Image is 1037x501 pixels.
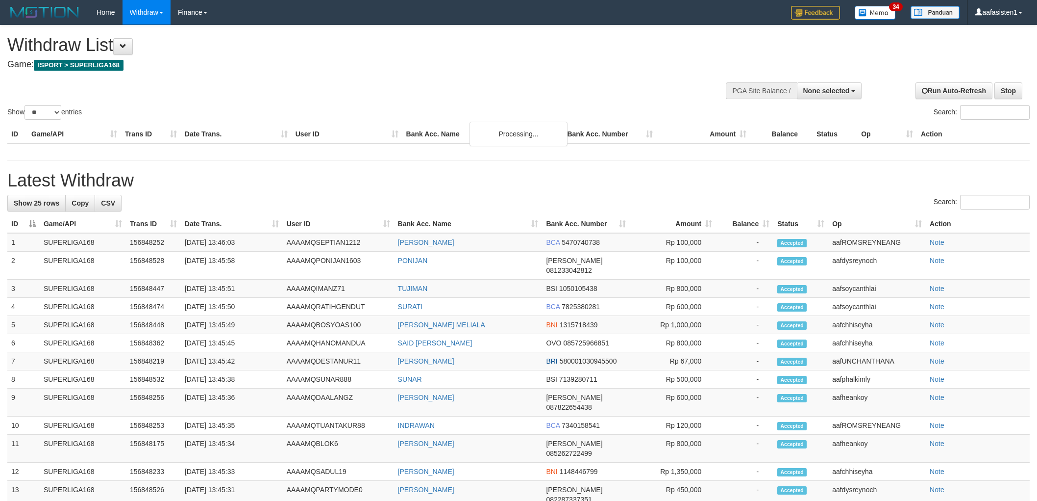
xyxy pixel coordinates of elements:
td: - [716,252,773,280]
td: aafchhiseyha [828,316,926,334]
span: Copy 7825380281 to clipboard [562,303,600,311]
td: 156848233 [126,463,181,481]
span: Accepted [777,440,807,448]
a: [PERSON_NAME] [398,486,454,494]
h1: Latest Withdraw [7,171,1030,190]
td: AAAAMQDAALANGZ [283,389,394,417]
td: AAAAMQPONIJAN1603 [283,252,394,280]
td: - [716,463,773,481]
th: ID: activate to sort column descending [7,215,40,233]
td: 9 [7,389,40,417]
td: SUPERLIGA168 [40,389,126,417]
a: [PERSON_NAME] [398,238,454,246]
span: Show 25 rows [14,199,59,207]
span: Copy 087822654438 to clipboard [546,403,592,411]
th: Balance [750,125,813,143]
select: Showentries [25,105,61,120]
span: Copy 1148446799 to clipboard [560,468,598,475]
span: Accepted [777,468,807,476]
label: Show entries [7,105,82,120]
span: Accepted [777,303,807,312]
td: aafsoycanthlai [828,298,926,316]
label: Search: [934,105,1030,120]
td: 10 [7,417,40,435]
span: Copy 085725966851 to clipboard [563,339,609,347]
label: Search: [934,195,1030,210]
button: None selected [797,82,862,99]
span: Copy 1050105438 to clipboard [559,285,597,292]
span: Accepted [777,239,807,247]
th: Date Trans.: activate to sort column ascending [181,215,283,233]
td: 12 [7,463,40,481]
th: Bank Acc. Name [402,125,564,143]
td: [DATE] 13:45:49 [181,316,283,334]
td: 156848252 [126,233,181,252]
td: AAAAMQHANOMANDUA [283,334,394,352]
a: PONIJAN [398,257,428,264]
img: MOTION_logo.png [7,5,82,20]
span: Accepted [777,285,807,293]
td: SUPERLIGA168 [40,233,126,252]
span: Copy 1315718439 to clipboard [560,321,598,329]
span: Accepted [777,257,807,265]
td: [DATE] 13:45:51 [181,280,283,298]
a: Note [930,375,944,383]
td: Rp 100,000 [630,252,716,280]
th: Trans ID: activate to sort column ascending [126,215,181,233]
th: Amount: activate to sort column ascending [630,215,716,233]
td: - [716,280,773,298]
td: Rp 100,000 [630,233,716,252]
td: [DATE] 13:45:35 [181,417,283,435]
a: Note [930,468,944,475]
span: Copy 081233042812 to clipboard [546,266,592,274]
a: Note [930,394,944,401]
td: SUPERLIGA168 [40,316,126,334]
td: - [716,233,773,252]
span: BSI [546,375,557,383]
a: SUNAR [398,375,422,383]
div: PGA Site Balance / [726,82,796,99]
td: Rp 600,000 [630,298,716,316]
td: [DATE] 13:45:58 [181,252,283,280]
th: User ID [292,125,402,143]
td: [DATE] 13:45:36 [181,389,283,417]
th: Game/API: activate to sort column ascending [40,215,126,233]
input: Search: [960,105,1030,120]
span: Accepted [777,358,807,366]
td: AAAAMQIMANZ71 [283,280,394,298]
a: Run Auto-Refresh [915,82,992,99]
span: 34 [889,2,902,11]
th: Bank Acc. Number [563,125,657,143]
td: 2 [7,252,40,280]
span: Copy [72,199,89,207]
td: 5 [7,316,40,334]
td: - [716,435,773,463]
th: Status: activate to sort column ascending [773,215,828,233]
span: BNI [546,321,557,329]
a: [PERSON_NAME] [398,468,454,475]
td: AAAAMQSADUL19 [283,463,394,481]
div: Processing... [469,122,568,146]
a: Note [930,486,944,494]
td: AAAAMQBOSYOAS100 [283,316,394,334]
td: Rp 1,350,000 [630,463,716,481]
td: AAAAMQDESTANUR11 [283,352,394,370]
td: 156848528 [126,252,181,280]
td: Rp 600,000 [630,389,716,417]
span: Copy 085262722499 to clipboard [546,449,592,457]
a: Note [930,238,944,246]
a: Note [930,440,944,448]
a: Stop [994,82,1022,99]
span: Accepted [777,486,807,495]
span: OVO [546,339,561,347]
a: Note [930,285,944,292]
span: None selected [803,87,850,95]
th: Status [813,125,857,143]
span: BNI [546,468,557,475]
td: - [716,389,773,417]
a: Note [930,422,944,429]
td: SUPERLIGA168 [40,352,126,370]
td: 6 [7,334,40,352]
td: AAAAMQBLOK6 [283,435,394,463]
td: [DATE] 13:45:38 [181,370,283,389]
